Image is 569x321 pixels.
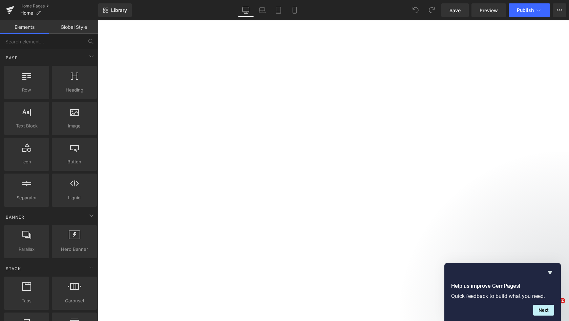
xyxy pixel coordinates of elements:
a: Global Style [49,20,98,34]
span: Preview [480,7,498,14]
button: Publish [509,3,550,17]
span: Hero Banner [54,246,95,253]
span: Icon [6,158,47,165]
a: Desktop [238,3,254,17]
p: Quick feedback to build what you need. [451,293,554,299]
h2: Help us improve GemPages! [451,282,554,290]
button: Undo [409,3,422,17]
span: Library [111,7,127,13]
span: Publish [517,7,534,13]
span: Liquid [54,194,95,201]
a: Preview [471,3,506,17]
span: Image [54,122,95,129]
span: Parallax [6,246,47,253]
a: New Library [98,3,132,17]
a: Home Pages [20,3,98,9]
span: 2 [560,298,565,303]
span: Row [6,86,47,94]
span: Tabs [6,297,47,304]
span: Separator [6,194,47,201]
a: Laptop [254,3,270,17]
span: Home [20,10,33,16]
span: Banner [5,214,25,220]
button: Next question [533,305,554,316]
span: Carousel [54,297,95,304]
span: Save [449,7,461,14]
a: Tablet [270,3,287,17]
button: Hide survey [546,268,554,277]
span: Heading [54,86,95,94]
div: Help us improve GemPages! [451,268,554,316]
span: Button [54,158,95,165]
span: Base [5,55,18,61]
button: More [553,3,566,17]
span: Stack [5,265,22,272]
span: Text Block [6,122,47,129]
a: Mobile [287,3,303,17]
button: Redo [425,3,439,17]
